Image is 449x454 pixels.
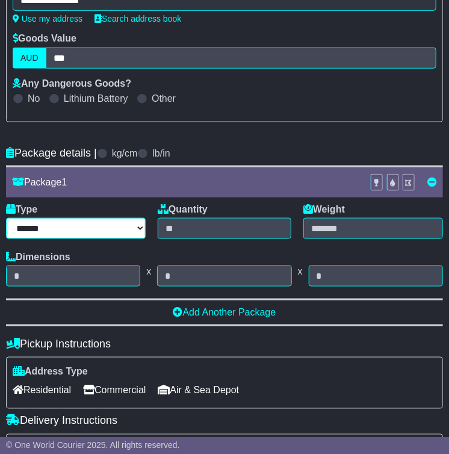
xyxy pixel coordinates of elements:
[13,48,46,69] label: AUD
[158,381,240,400] span: Air & Sea Depot
[152,93,176,104] label: Other
[94,14,181,23] a: Search address book
[303,204,345,215] label: Weight
[13,381,71,400] span: Residential
[173,307,276,317] a: Add Another Package
[152,148,170,159] label: lb/in
[158,204,208,215] label: Quantity
[6,251,70,263] label: Dimensions
[6,147,97,160] h4: Package details |
[13,366,88,378] label: Address Type
[64,93,128,104] label: Lithium Battery
[13,78,131,89] label: Any Dangerous Goods?
[112,148,138,159] label: kg/cm
[292,266,309,277] span: x
[6,204,37,215] label: Type
[13,14,82,23] a: Use my address
[13,33,76,44] label: Goods Value
[28,93,40,104] label: No
[83,381,146,400] span: Commercial
[6,176,364,188] div: Package
[427,177,437,187] a: Remove this item
[6,338,443,351] h4: Pickup Instructions
[6,440,180,450] span: © One World Courier 2025. All rights reserved.
[6,415,443,428] h4: Delivery Instructions
[61,177,67,187] span: 1
[140,266,157,277] span: x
